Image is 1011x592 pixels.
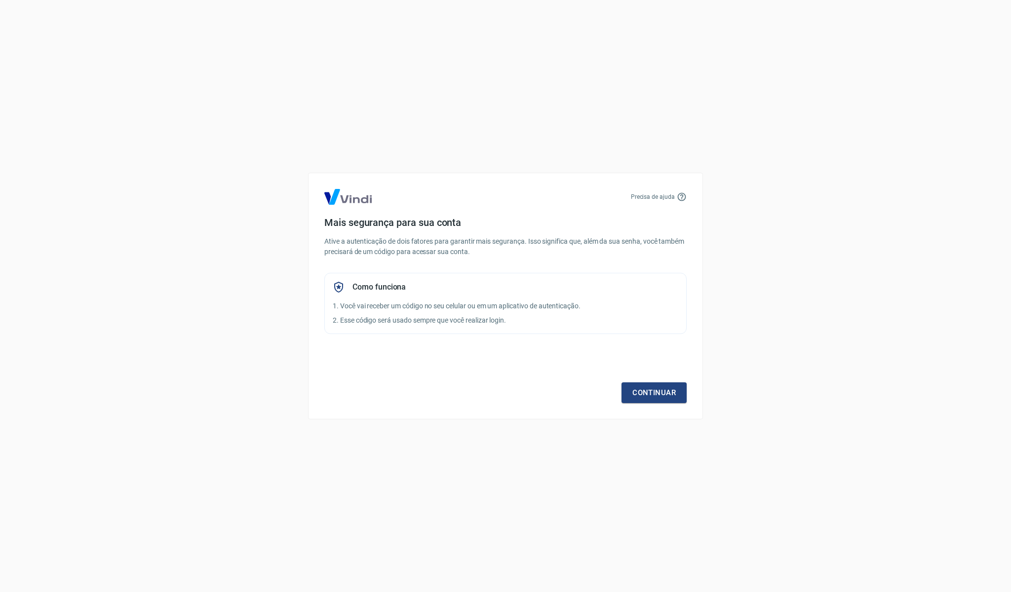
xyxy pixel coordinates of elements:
[631,192,675,201] p: Precisa de ajuda
[333,301,678,311] p: 1. Você vai receber um código no seu celular ou em um aplicativo de autenticação.
[622,382,687,403] a: Continuar
[333,315,678,326] p: 2. Esse código será usado sempre que você realizar login.
[324,189,372,205] img: Logo Vind
[324,236,687,257] p: Ative a autenticação de dois fatores para garantir mais segurança. Isso significa que, além da su...
[324,217,687,228] h4: Mais segurança para sua conta
[352,282,406,292] h5: Como funciona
